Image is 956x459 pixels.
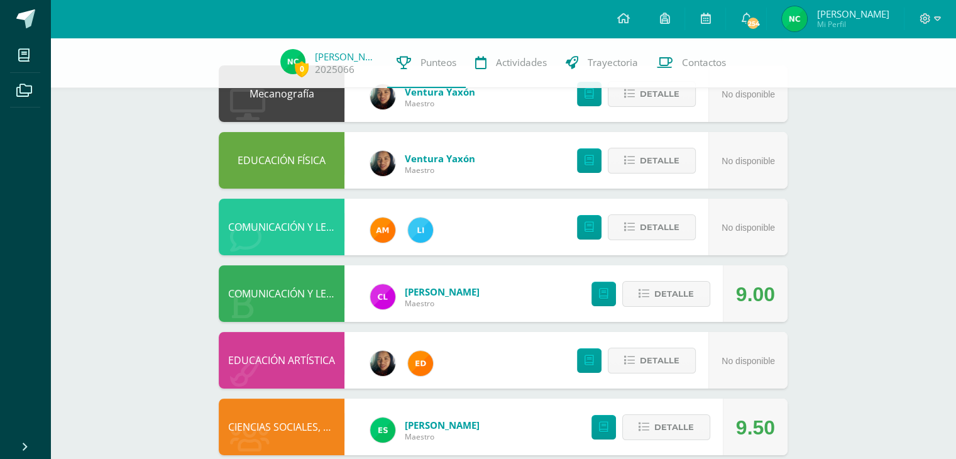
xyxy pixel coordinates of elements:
span: Punteos [420,56,456,69]
a: Trayectoria [556,38,647,88]
a: Ventura Yaxón [405,152,475,165]
span: Detalle [640,149,679,172]
img: 8175af1d143b9940f41fde7902e8cac3.png [370,151,395,176]
span: Maestro [405,431,480,442]
img: 8175af1d143b9940f41fde7902e8cac3.png [370,84,395,109]
span: No disponible [722,223,775,233]
button: Detalle [608,148,696,174]
div: 9.00 [736,266,775,323]
span: Contactos [682,56,726,69]
span: 0 [295,61,309,77]
span: No disponible [722,89,775,99]
span: Maestro [405,298,480,309]
div: EDUCACIÓN FÍSICA [219,132,344,189]
span: Detalle [654,282,694,306]
span: Detalle [640,349,679,372]
span: Detalle [654,416,694,439]
span: Mi Perfil [816,19,889,30]
img: 27d1f5085982c2e99c83fb29c656b88a.png [370,218,395,243]
button: Detalle [608,348,696,373]
img: 57c52a972d38b584cc5532c5077477d9.png [370,284,395,309]
img: 8175af1d143b9940f41fde7902e8cac3.png [370,351,395,376]
a: [PERSON_NAME] [315,50,378,63]
button: Detalle [608,81,696,107]
span: Maestro [405,98,475,109]
button: Detalle [622,281,710,307]
a: [PERSON_NAME] [405,419,480,431]
img: 82db8514da6684604140fa9c57ab291b.png [408,218,433,243]
div: COMUNICACIÓN Y LENGUAJE, IDIOMA EXTRANJERO [219,199,344,255]
a: Actividades [466,38,556,88]
span: 254 [746,16,760,30]
span: [PERSON_NAME] [816,8,889,20]
img: 858d4a7dc9c15dfe05787bb017ed9d30.png [782,6,807,31]
span: Trayectoria [588,56,638,69]
div: COMUNICACIÓN Y LENGUAJE, IDIOMA ESPAÑOL [219,265,344,322]
a: [PERSON_NAME] [405,285,480,298]
span: No disponible [722,156,775,166]
div: 9.50 [736,399,775,456]
span: Actividades [496,56,547,69]
img: 939e0df7120919b162cfef223d24a313.png [370,418,395,443]
a: Punteos [387,38,466,88]
span: No disponible [722,356,775,366]
a: Contactos [647,38,735,88]
button: Detalle [622,414,710,440]
div: Mecanografía [219,65,344,122]
a: Ventura Yaxón [405,86,475,98]
a: 2025066 [315,63,354,76]
span: Detalle [640,82,679,106]
span: Detalle [640,216,679,239]
span: Maestro [405,165,475,175]
img: 858d4a7dc9c15dfe05787bb017ed9d30.png [280,49,305,74]
div: EDUCACIÓN ARTÍSTICA [219,332,344,389]
img: ed927125212876238b0630303cb5fd71.png [408,351,433,376]
button: Detalle [608,214,696,240]
div: CIENCIAS SOCIALES, FORMACIÓN CIUDADANA E INTERCULTURALIDAD [219,399,344,455]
